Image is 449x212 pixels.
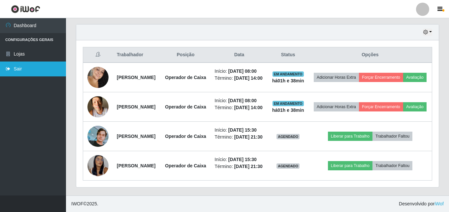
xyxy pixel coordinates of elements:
[308,47,432,63] th: Opções
[215,156,264,163] li: Início:
[314,102,359,111] button: Adicionar Horas Extra
[87,61,109,94] img: 1750087788307.jpeg
[272,78,304,83] strong: há 01 h e 38 min
[215,97,264,104] li: Início:
[215,68,264,75] li: Início:
[71,201,83,206] span: IWOF
[215,127,264,134] li: Início:
[328,132,372,141] button: Liberar para Trabalho
[228,157,257,162] time: [DATE] 15:30
[165,75,206,80] strong: Operador de Caixa
[399,200,444,207] span: Desenvolvido por
[234,75,263,81] time: [DATE] 14:00
[359,73,403,82] button: Forçar Encerramento
[11,5,40,13] img: CoreUI Logo
[165,104,206,109] strong: Operador de Caixa
[272,107,304,113] strong: há 01 h e 38 min
[87,93,109,121] img: 1705784966406.jpeg
[165,163,206,168] strong: Operador de Caixa
[372,132,412,141] button: Trabalhador Faltou
[276,163,300,169] span: AGENDADO
[215,134,264,141] li: Término:
[273,101,304,106] span: EM ANDAMENTO
[215,104,264,111] li: Término:
[434,201,444,206] a: iWof
[234,134,263,140] time: [DATE] 21:30
[215,163,264,170] li: Término:
[165,134,206,139] strong: Operador de Caixa
[117,75,155,80] strong: [PERSON_NAME]
[359,102,403,111] button: Forçar Encerramento
[87,143,109,189] img: 1754879734939.jpeg
[234,105,263,110] time: [DATE] 14:00
[211,47,268,63] th: Data
[87,126,109,147] img: 1713284102514.jpeg
[372,161,412,170] button: Trabalhador Faltou
[161,47,211,63] th: Posição
[71,200,98,207] span: © 2025 .
[403,73,427,82] button: Avaliação
[117,134,155,139] strong: [PERSON_NAME]
[117,163,155,168] strong: [PERSON_NAME]
[276,134,300,139] span: AGENDADO
[117,104,155,109] strong: [PERSON_NAME]
[228,127,257,133] time: [DATE] 15:30
[215,75,264,82] li: Término:
[113,47,161,63] th: Trabalhador
[273,71,304,77] span: EM ANDAMENTO
[328,161,372,170] button: Liberar para Trabalho
[228,68,257,74] time: [DATE] 08:00
[234,164,263,169] time: [DATE] 21:30
[314,73,359,82] button: Adicionar Horas Extra
[268,47,308,63] th: Status
[228,98,257,103] time: [DATE] 08:00
[403,102,427,111] button: Avaliação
